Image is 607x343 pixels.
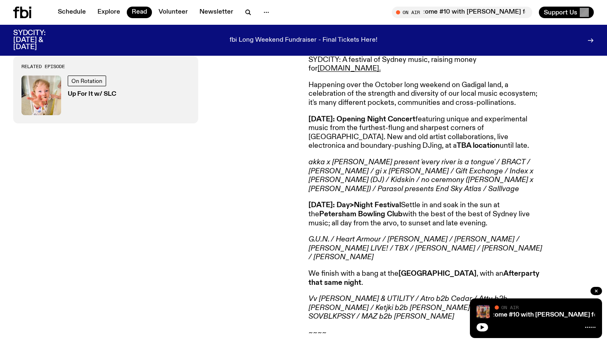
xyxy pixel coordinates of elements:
[308,81,546,108] p: Happening over the October long weekend on Gadigal land, a celebration of the strength and divers...
[68,91,116,97] h3: Up For It w/ SLC
[477,305,490,318] img: Luci Avard, Roundabout Painting, from Deer Empty at Suite7a.
[308,236,542,261] em: G.U.N. / Heart Armour / [PERSON_NAME] / [PERSON_NAME] / [PERSON_NAME] LIVE! / TBX / [PERSON_NAME]...
[319,211,403,218] strong: Petersham Bowling Club
[21,64,190,69] h3: Related Episode
[318,65,381,72] a: [DOMAIN_NAME].
[308,201,546,228] p: Settle in and soak in the sun at the with the best of the best of Sydney live music; all day from...
[230,37,377,44] p: fbi Long Weekend Fundraiser - Final Tickets Here!
[308,116,415,123] strong: [DATE]: Opening Night Concert
[539,7,594,18] button: Support Us
[308,201,401,209] strong: [DATE]: Day>Night Festival
[92,7,125,18] a: Explore
[194,7,238,18] a: Newsletter
[53,7,91,18] a: Schedule
[154,7,193,18] a: Volunteer
[501,305,519,310] span: On Air
[13,30,66,51] h3: SYDCITY: [DATE] & [DATE]
[392,7,532,18] button: On AirRhizome #10 with [PERSON_NAME] featuring [PERSON_NAME] on Instagram
[308,158,533,193] em: akka x [PERSON_NAME] present 'every river is a tongue' / BRACT / [PERSON_NAME] / gi x [PERSON_NAM...
[127,7,152,18] a: Read
[308,115,546,151] p: featuring unique and experimental music from the furthest-flung and sharpest corners of [GEOGRAPH...
[308,270,546,287] p: We finish with a bang at the , with an .
[308,56,546,73] p: SYDCITY: A festival of Sydney music, raising money for
[544,9,577,16] span: Support Us
[308,329,546,338] p: ~~~~
[21,76,61,115] img: baby slc
[457,142,500,149] strong: TBA location
[21,76,190,115] a: baby slcOn RotationUp For It w/ SLC
[398,270,477,277] strong: [GEOGRAPHIC_DATA]
[308,270,539,286] strong: Afterparty that same night
[308,295,507,320] em: Vv [PERSON_NAME] & UTILITY / Atro b2b Cedar / Attu b2b [PERSON_NAME] / Ketjki b2b [PERSON_NAME] /...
